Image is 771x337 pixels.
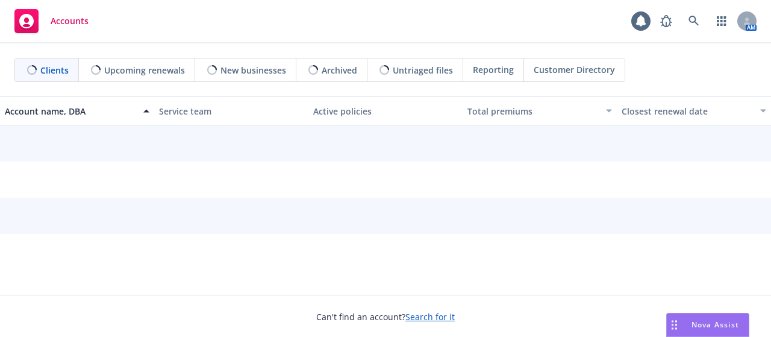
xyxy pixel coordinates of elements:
a: Accounts [10,4,93,38]
span: Archived [322,64,357,77]
a: Switch app [710,9,734,33]
div: Drag to move [667,313,682,336]
a: Report a Bug [654,9,678,33]
button: Closest renewal date [617,96,771,125]
span: Untriaged files [393,64,453,77]
button: Active policies [308,96,463,125]
span: Nova Assist [691,320,739,330]
span: Reporting [473,63,514,76]
span: Accounts [51,16,89,26]
div: Total premiums [467,105,599,118]
button: Service team [154,96,308,125]
span: Clients [40,64,69,77]
span: New businesses [220,64,286,77]
span: Customer Directory [534,63,615,76]
div: Closest renewal date [622,105,753,118]
div: Service team [159,105,304,118]
a: Search [682,9,706,33]
a: Search for it [405,311,455,323]
button: Nova Assist [666,313,749,337]
span: Upcoming renewals [104,64,185,77]
div: Active policies [313,105,458,118]
button: Total premiums [463,96,617,125]
span: Can't find an account? [316,310,455,323]
div: Account name, DBA [5,105,136,118]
